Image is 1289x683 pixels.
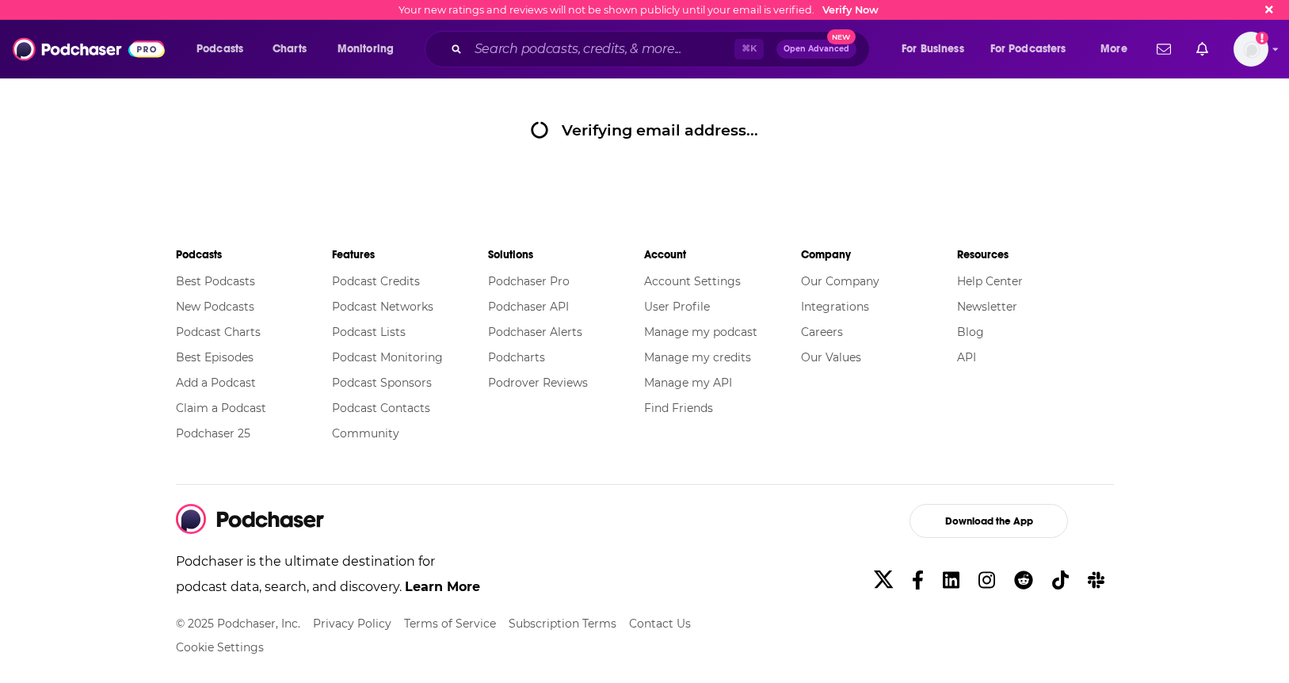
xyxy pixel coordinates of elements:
[405,579,480,594] a: Learn More
[910,504,1068,538] button: Download the App
[1234,32,1268,67] span: Logged in as awallresonate
[176,504,325,534] img: Podchaser - Follow, Share and Rate Podcasts
[990,38,1066,60] span: For Podcasters
[185,36,264,62] button: open menu
[509,616,616,631] a: Subscription Terms
[957,325,984,339] a: Blog
[1081,563,1111,598] a: Slack
[1150,36,1177,63] a: Show notifications dropdown
[176,300,254,314] a: New Podcasts
[262,36,316,62] a: Charts
[957,300,1017,314] a: Newsletter
[827,29,856,44] span: New
[801,300,869,314] a: Integrations
[176,376,256,390] a: Add a Podcast
[1089,36,1147,62] button: open menu
[332,300,433,314] a: Podcast Networks
[644,401,713,415] a: Find Friends
[488,274,570,288] a: Podchaser Pro
[176,641,264,654] button: Cookie Settings
[868,563,899,598] a: X/Twitter
[176,325,261,339] a: Podcast Charts
[936,563,966,598] a: Linkedin
[980,36,1089,62] button: open menu
[902,38,964,60] span: For Business
[176,274,255,288] a: Best Podcasts
[644,376,732,390] a: Manage my API
[273,38,307,60] span: Charts
[1008,563,1039,598] a: Reddit
[1100,38,1127,60] span: More
[644,241,800,269] li: Account
[488,241,644,269] li: Solutions
[468,36,734,62] input: Search podcasts, credits, & more...
[906,563,930,598] a: Facebook
[1234,32,1268,67] button: Show profile menu
[784,45,849,53] span: Open Advanced
[644,300,710,314] a: User Profile
[531,120,757,139] div: Verifying email address...
[176,612,300,635] li: © 2025 Podchaser, Inc.
[332,241,488,269] li: Features
[801,325,843,339] a: Careers
[488,376,588,390] a: Podrover Reviews
[629,616,691,631] a: Contact Us
[644,274,741,288] a: Account Settings
[1046,563,1075,598] a: TikTok
[176,426,250,441] a: Podchaser 25
[196,38,243,60] span: Podcasts
[822,4,879,16] a: Verify Now
[176,401,266,415] a: Claim a Podcast
[313,616,391,631] a: Privacy Policy
[488,300,569,314] a: Podchaser API
[338,38,394,60] span: Monitoring
[1256,32,1268,44] svg: Email not verified
[176,549,482,612] p: Podchaser is the ultimate destination for podcast data, search, and discovery.
[864,504,1114,538] a: Download the App
[1190,36,1215,63] a: Show notifications dropdown
[734,39,764,59] span: ⌘ K
[332,376,432,390] a: Podcast Sponsors
[890,36,984,62] button: open menu
[957,350,976,364] a: API
[176,241,332,269] li: Podcasts
[332,274,420,288] a: Podcast Credits
[399,4,879,16] div: Your new ratings and reviews will not be shown publicly until your email is verified.
[332,401,430,415] a: Podcast Contacts
[332,325,406,339] a: Podcast Lists
[1234,32,1268,67] img: User Profile
[326,36,414,62] button: open menu
[801,274,879,288] a: Our Company
[957,274,1023,288] a: Help Center
[972,563,1001,598] a: Instagram
[332,426,399,441] a: Community
[332,350,443,364] a: Podcast Monitoring
[440,31,885,67] div: Search podcasts, credits, & more...
[957,241,1113,269] li: Resources
[404,616,496,631] a: Terms of Service
[801,241,957,269] li: Company
[488,325,582,339] a: Podchaser Alerts
[776,40,856,59] button: Open AdvancedNew
[13,34,165,64] img: Podchaser - Follow, Share and Rate Podcasts
[801,350,861,364] a: Our Values
[644,350,751,364] a: Manage my credits
[176,350,254,364] a: Best Episodes
[644,325,757,339] a: Manage my podcast
[488,350,545,364] a: Podcharts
